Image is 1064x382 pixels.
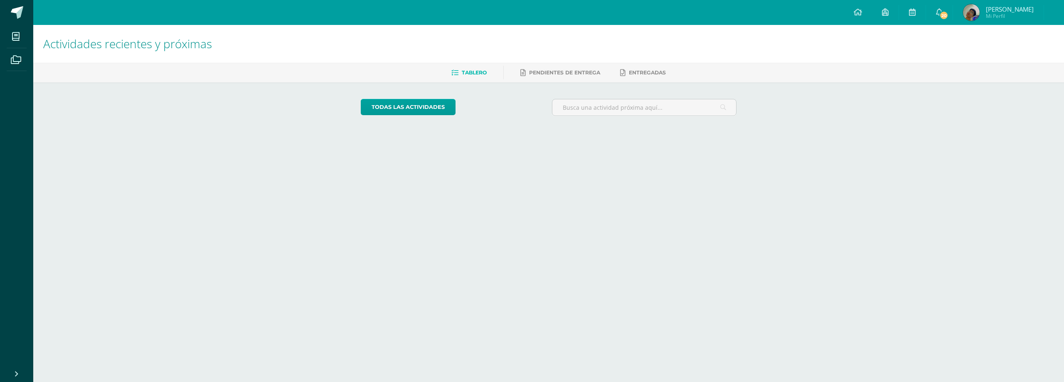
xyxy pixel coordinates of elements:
[939,11,948,20] span: 20
[529,69,600,76] span: Pendientes de entrega
[963,4,980,21] img: f1a3052204b4492c728547db7dcada37.png
[620,66,666,79] a: Entregadas
[462,69,487,76] span: Tablero
[986,12,1034,20] span: Mi Perfil
[451,66,487,79] a: Tablero
[986,5,1034,13] span: [PERSON_NAME]
[552,99,736,116] input: Busca una actividad próxima aquí...
[361,99,456,115] a: todas las Actividades
[43,36,212,52] span: Actividades recientes y próximas
[520,66,600,79] a: Pendientes de entrega
[629,69,666,76] span: Entregadas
